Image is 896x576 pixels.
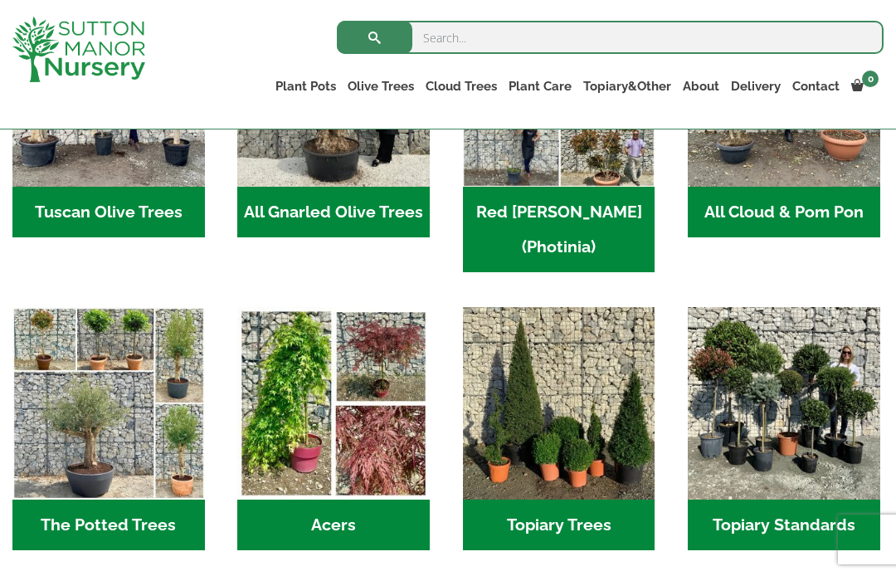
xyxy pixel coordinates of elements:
h2: All Gnarled Olive Trees [237,187,430,238]
a: About [677,75,725,98]
img: Home - IMG 5223 [688,307,880,500]
h2: Red [PERSON_NAME] (Photinia) [463,187,655,273]
a: Topiary&Other [577,75,677,98]
input: Search... [337,21,884,54]
h2: All Cloud & Pom Pon [688,187,880,238]
img: Home - new coll [12,307,205,500]
a: Contact [786,75,845,98]
h2: Acers [237,500,430,551]
a: Visit product category The Potted Trees [12,307,205,550]
a: Visit product category Topiary Standards [688,307,880,550]
h2: Topiary Trees [463,500,655,551]
a: Cloud Trees [420,75,503,98]
img: Home - Untitled Project 4 [237,307,430,500]
a: Plant Pots [270,75,342,98]
h2: Topiary Standards [688,500,880,551]
a: Olive Trees [342,75,420,98]
img: Home - C8EC7518 C483 4BAA AA61 3CAAB1A4C7C4 1 201 a [463,307,655,500]
h2: The Potted Trees [12,500,205,551]
img: logo [12,17,145,82]
a: Delivery [725,75,786,98]
a: Plant Care [503,75,577,98]
a: Visit product category Acers [237,307,430,550]
a: 0 [845,75,884,98]
a: Visit product category Topiary Trees [463,307,655,550]
h2: Tuscan Olive Trees [12,187,205,238]
span: 0 [862,71,879,87]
